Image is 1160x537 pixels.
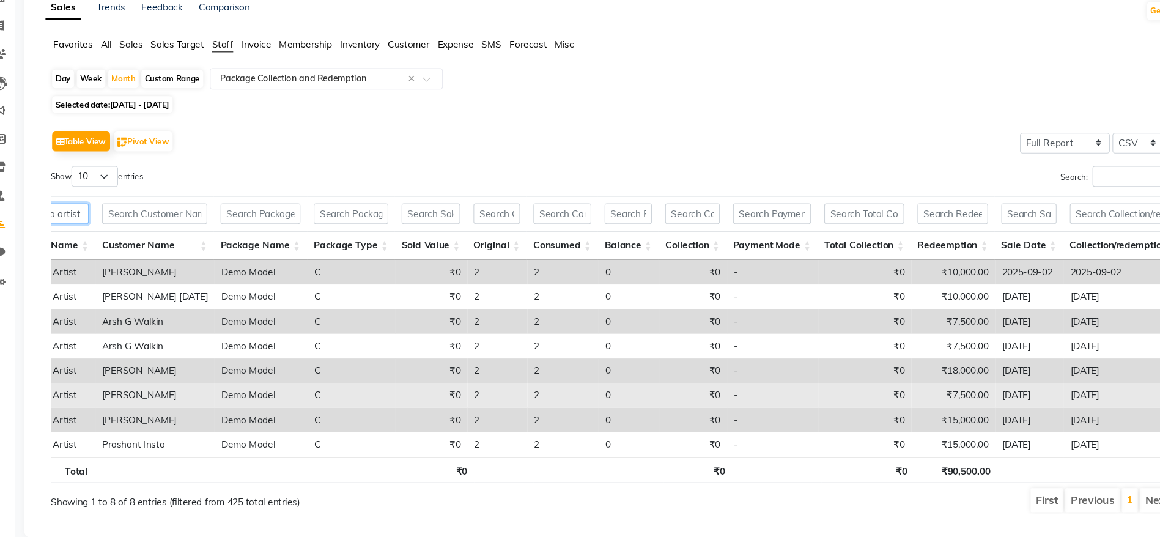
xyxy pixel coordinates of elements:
td: [DATE] [937,399,1000,422]
input: Search Consumed [513,212,566,231]
span: Membership [279,60,328,71]
td: [PERSON_NAME] [DATE] [111,286,220,309]
button: Generate Report [1077,26,1142,43]
input: Search Redeemption [866,212,931,231]
td: ₹0 [629,354,691,377]
td: 2 [453,309,508,331]
th: ₹0 [393,445,459,468]
input: Search Total Collection [780,212,854,231]
span: Customer [379,60,418,71]
td: [PERSON_NAME] [111,377,220,399]
td: 2 [508,354,573,377]
th: ₹0 [778,445,863,468]
input: Search Customer Name [117,212,213,231]
td: 2 [453,354,508,377]
td: [DATE] [937,309,1000,331]
td: Nivea Artist [41,422,111,445]
td: C [306,354,386,377]
td: - [691,286,775,309]
td: Demo Model [220,286,306,309]
td: [DATE] [1000,286,1134,309]
td: ₹0 [775,309,860,331]
td: - [691,422,775,445]
input: Search Payment Mode [696,212,768,231]
span: Favorites [72,60,108,71]
td: ₹0 [386,286,453,309]
div: Custom Range [153,89,210,106]
td: ₹0 [629,309,691,331]
td: C [306,422,386,445]
td: Demo Model [220,309,306,331]
td: - [691,309,775,331]
td: Nivea Artist [41,377,111,399]
span: Forecast [491,60,525,71]
td: ₹0 [775,354,860,377]
td: 2025-09-02 [937,264,1000,286]
td: C [306,309,386,331]
input: Search Package Type [311,212,380,231]
td: [DATE] [937,422,1000,445]
td: - [691,264,775,286]
div: Day [71,89,91,106]
td: Nivea Artist [41,399,111,422]
td: ₹0 [629,331,691,354]
td: [DATE] [1000,422,1134,445]
a: 1 [1058,478,1064,490]
td: ₹0 [629,422,691,445]
span: Expense [425,60,458,71]
td: ₹0 [386,399,453,422]
td: [DATE] [1000,354,1134,377]
span: [DATE] - [DATE] [124,116,179,125]
td: Arsh G Walkin [111,309,220,331]
span: All [116,60,125,71]
td: - [691,377,775,399]
th: Sold Value: activate to sort column ascending [386,237,452,264]
input: Search Staff Name [47,212,105,231]
td: 2 [508,309,573,331]
input: Search Sold Value [392,212,446,231]
td: Demo Model [220,422,306,445]
input: Search Collection/redemption Date [1006,212,1128,231]
th: Total Collection: activate to sort column ascending [774,237,860,264]
td: 2 [453,264,508,286]
td: ₹15,000.00 [860,422,937,445]
td: ₹0 [775,399,860,422]
td: 2 [453,399,508,422]
select: Showentries [89,177,131,196]
td: 0 [573,354,629,377]
td: ₹15,000.00 [860,399,937,422]
td: Arsh G Walkin [111,331,220,354]
th: Total [41,445,109,468]
td: ₹0 [386,309,453,331]
span: Sales Target [161,60,210,71]
th: Sale Date: activate to sort column ascending [937,237,1000,264]
td: ₹0 [386,264,453,286]
span: Misc [533,60,550,71]
td: - [691,399,775,422]
td: Demo Model [220,377,306,399]
span: Inventory [335,60,372,71]
td: [DATE] [937,286,1000,309]
label: Show entries [70,177,155,196]
td: 2 [508,422,573,445]
td: [DATE] [937,354,1000,377]
td: 0 [573,422,629,445]
td: ₹0 [775,264,860,286]
th: ₹0 [633,445,695,468]
td: 0 [573,286,629,309]
td: [PERSON_NAME] [111,399,220,422]
th: Collection: activate to sort column ascending [628,237,690,264]
td: Demo Model [220,399,306,422]
td: 0 [573,377,629,399]
td: Nivea Artist [41,354,111,377]
td: 2 [508,286,573,309]
td: C [306,331,386,354]
td: ₹7,500.00 [860,331,937,354]
span: Staff [218,60,237,71]
label: Search: [997,177,1134,196]
td: ₹0 [629,264,691,286]
input: Search Package Name [226,212,299,231]
td: 0 [573,399,629,422]
td: [DATE] [1000,377,1134,399]
td: Demo Model [220,264,306,286]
